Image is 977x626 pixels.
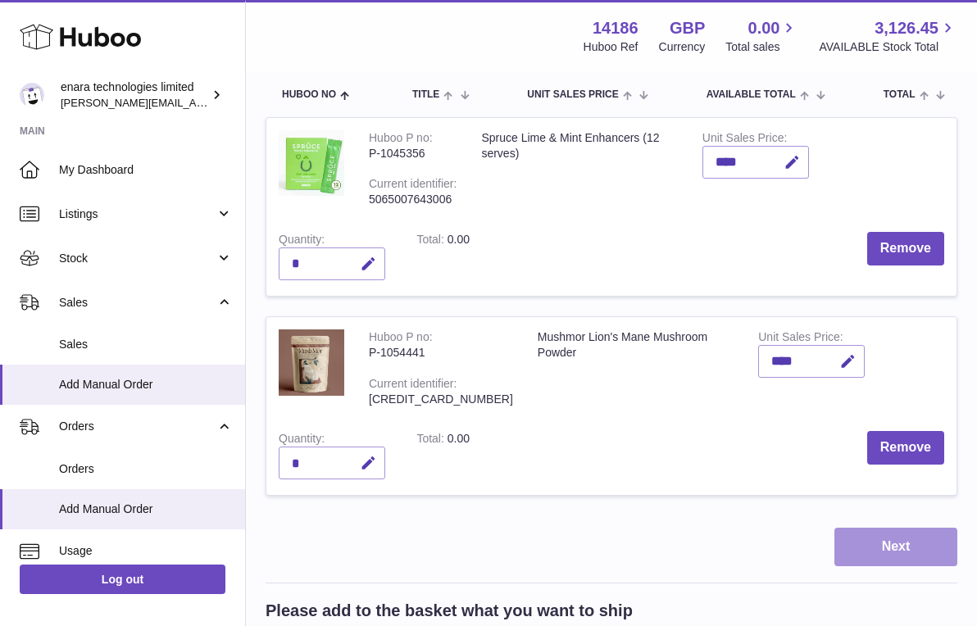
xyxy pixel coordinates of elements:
[369,192,457,207] div: 5065007643006
[416,432,447,449] label: Total
[61,96,329,109] span: [PERSON_NAME][EMAIL_ADDRESS][DOMAIN_NAME]
[369,146,457,161] div: P-1045356
[59,377,233,392] span: Add Manual Order
[593,17,638,39] strong: 14186
[584,39,638,55] div: Huboo Ref
[527,89,618,100] span: Unit Sales Price
[416,233,447,250] label: Total
[670,17,705,39] strong: GBP
[369,377,457,394] div: Current identifier
[884,89,916,100] span: Total
[819,39,957,55] span: AVAILABLE Stock Total
[282,89,336,100] span: Huboo no
[59,206,216,222] span: Listings
[748,17,780,39] span: 0.00
[525,317,746,419] td: Mushmor Lion's Mane Mushroom Powder
[20,83,44,107] img: Dee@enara.co
[369,392,513,407] div: [CREDIT_CARD_NUMBER]
[834,528,957,566] button: Next
[266,600,633,622] h2: Please add to the basket what you want to ship
[758,330,843,347] label: Unit Sales Price
[819,17,957,55] a: 3,126.45 AVAILABLE Stock Total
[867,232,944,265] button: Remove
[702,131,787,148] label: Unit Sales Price
[448,233,470,246] span: 0.00
[369,345,513,361] div: P-1054441
[279,233,325,250] label: Quantity
[59,461,233,477] span: Orders
[59,295,216,311] span: Sales
[725,17,798,55] a: 0.00 Total sales
[59,337,233,352] span: Sales
[659,39,706,55] div: Currency
[448,432,470,445] span: 0.00
[59,501,233,517] span: Add Manual Order
[469,118,689,220] td: Spruce Lime & Mint Enhancers (12 serves)
[279,432,325,449] label: Quantity
[867,431,944,465] button: Remove
[59,162,233,178] span: My Dashboard
[725,39,798,55] span: Total sales
[59,419,216,434] span: Orders
[369,177,457,194] div: Current identifier
[59,251,216,266] span: Stock
[875,17,938,39] span: 3,126.45
[369,330,433,347] div: Huboo P no
[412,89,439,100] span: Title
[279,329,344,396] img: Mushmor Lion's Mane Mushroom Powder
[279,130,344,196] img: Spruce Lime & Mint Enhancers (12 serves)
[369,131,433,148] div: Huboo P no
[20,565,225,594] a: Log out
[59,543,233,559] span: Usage
[707,89,796,100] span: AVAILABLE Total
[61,79,208,111] div: enara technologies limited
